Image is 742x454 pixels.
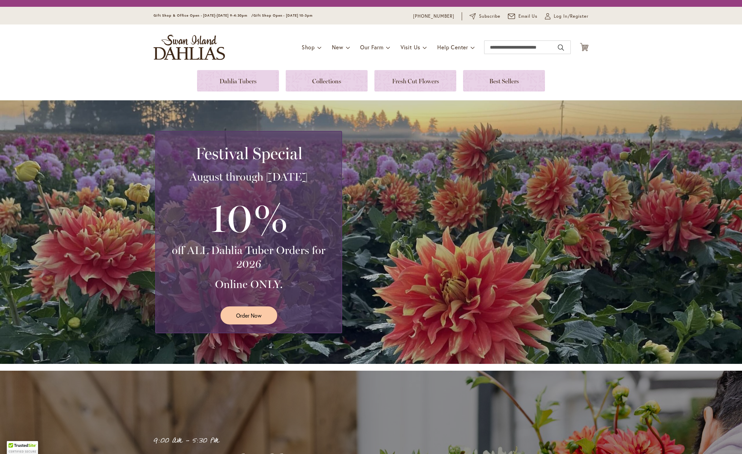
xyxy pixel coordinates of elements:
p: 9:00 AM - 5:30 PM [154,435,340,447]
h3: 10% [164,190,333,243]
span: Subscribe [479,13,500,20]
span: Order Now [236,312,262,319]
a: Email Us [508,13,538,20]
div: TrustedSite Certified [7,441,38,454]
a: Order Now [220,306,277,324]
button: Search [558,42,564,53]
span: New [332,44,343,51]
h3: off ALL Dahlia Tuber Orders for 2026 [164,243,333,271]
span: Email Us [518,13,538,20]
a: Log In/Register [545,13,588,20]
a: Subscribe [470,13,500,20]
a: [PHONE_NUMBER] [413,13,454,20]
h2: Festival Special [164,144,333,163]
span: Log In/Register [554,13,588,20]
span: Gift Shop Open - [DATE] 10-3pm [253,13,313,18]
h3: Online ONLY. [164,278,333,291]
span: Help Center [437,44,468,51]
span: Gift Shop & Office Open - [DATE]-[DATE] 9-4:30pm / [154,13,253,18]
span: Shop [302,44,315,51]
a: store logo [154,35,225,60]
span: Our Farm [360,44,383,51]
h3: August through [DATE] [164,170,333,184]
span: Visit Us [401,44,420,51]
